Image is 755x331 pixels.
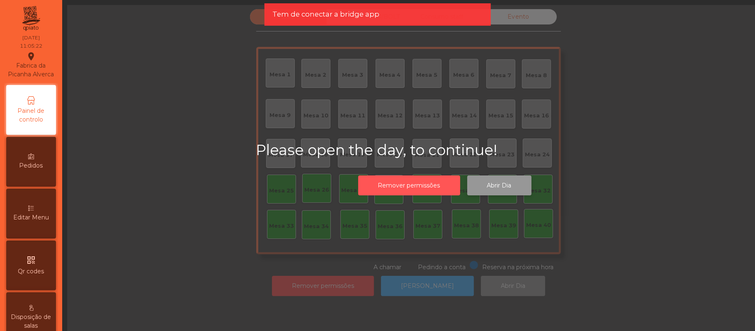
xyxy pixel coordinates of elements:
[358,175,460,196] button: Remover permissões
[13,213,49,222] span: Editar Menu
[8,107,54,124] span: Painel de controlo
[256,141,634,159] h2: Please open the day, to continue!
[20,42,42,50] div: 11:05:22
[26,51,36,61] i: location_on
[18,267,44,276] span: Qr codes
[467,175,532,196] button: Abrir Dia
[19,161,43,170] span: Pedidos
[7,51,56,79] div: Fabrica da Picanha Alverca
[21,4,41,33] img: qpiato
[272,9,379,19] span: Tem de conectar a bridge app
[8,313,54,330] span: Disposição de salas
[22,34,40,41] div: [DATE]
[26,255,36,265] i: qr_code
